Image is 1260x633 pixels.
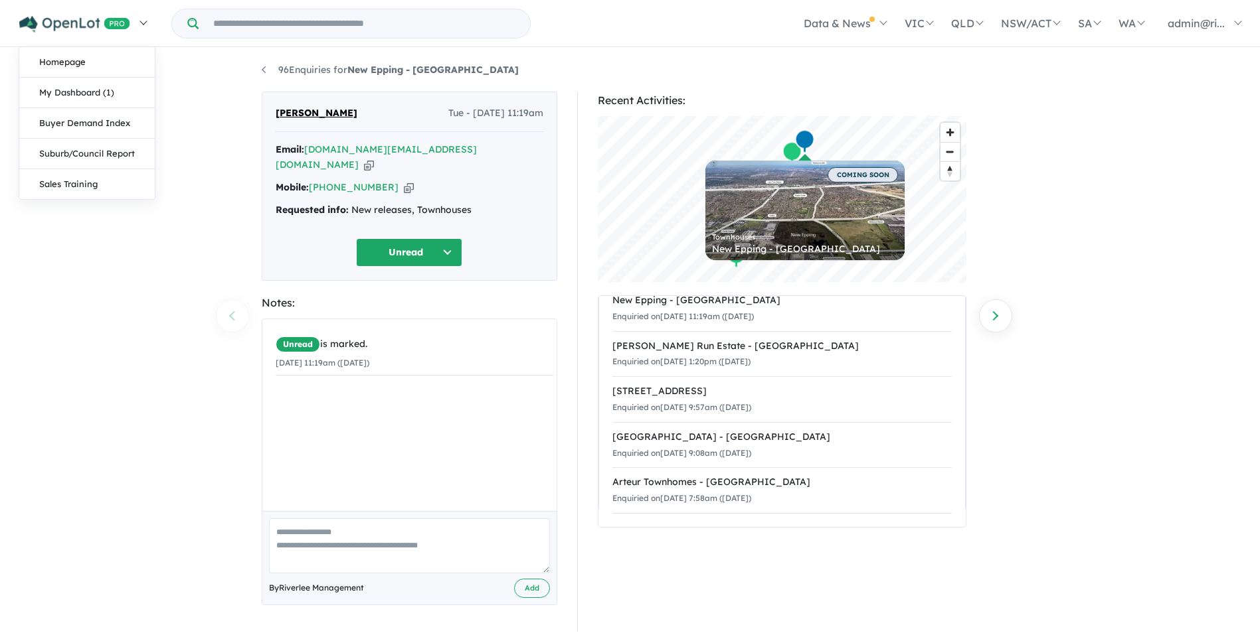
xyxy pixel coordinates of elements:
[276,204,349,216] strong: Requested info:
[276,143,477,171] a: [DOMAIN_NAME][EMAIL_ADDRESS][DOMAIN_NAME]
[794,129,814,154] div: Map marker
[269,581,364,595] span: By Riverlee Management
[262,64,519,76] a: 96Enquiries forNew Epping - [GEOGRAPHIC_DATA]
[712,244,898,253] div: New Epping - [GEOGRAPHIC_DATA]
[941,161,960,180] button: Reset bearing to north
[705,161,905,260] a: COMING SOON Townhouses New Epping - [GEOGRAPHIC_DATA]
[612,402,751,412] small: Enquiried on [DATE] 9:57am ([DATE])
[276,202,543,218] div: New releases, Townhouses
[612,474,952,490] div: Arteur Townhomes - [GEOGRAPHIC_DATA]
[612,338,952,354] div: [PERSON_NAME] Run Estate - [GEOGRAPHIC_DATA]
[612,376,952,423] a: [STREET_ADDRESS]Enquiried on[DATE] 9:57am ([DATE])
[262,294,557,312] div: Notes:
[612,422,952,468] a: [GEOGRAPHIC_DATA] - [GEOGRAPHIC_DATA]Enquiried on[DATE] 9:08am ([DATE])
[941,162,960,180] span: Reset bearing to north
[941,142,960,161] button: Zoom out
[262,62,999,78] nav: breadcrumb
[612,286,952,332] a: New Epping - [GEOGRAPHIC_DATA]Enquiried on[DATE] 11:19am ([DATE])
[19,78,155,108] a: My Dashboard (1)
[612,448,751,458] small: Enquiried on [DATE] 9:08am ([DATE])
[276,105,357,121] span: [PERSON_NAME]
[201,9,527,38] input: Try estate name, suburb, builder or developer
[364,158,374,172] button: Copy
[19,16,130,33] img: Openlot PRO Logo White
[612,384,952,399] div: [STREET_ADDRESS]
[598,92,966,109] div: Recent Activities:
[276,336,320,352] span: Unread
[356,238,462,267] button: Unread
[612,331,952,378] a: [PERSON_NAME] Run Estate - [GEOGRAPHIC_DATA]Enquiried on[DATE] 1:20pm ([DATE])
[514,579,550,598] button: Add
[612,467,952,514] a: Arteur Townhomes - [GEOGRAPHIC_DATA]Enquiried on[DATE] 7:58am ([DATE])
[309,181,399,193] a: [PHONE_NUMBER]
[612,293,952,309] div: New Epping - [GEOGRAPHIC_DATA]
[404,180,414,194] button: Copy
[712,234,898,241] div: Townhouses
[612,493,751,503] small: Enquiried on [DATE] 7:58am ([DATE])
[941,123,960,142] button: Zoom in
[828,167,898,182] span: COMING SOON
[276,143,304,155] strong: Email:
[276,358,369,368] small: [DATE] 11:19am ([DATE])
[448,105,543,121] span: Tue - [DATE] 11:19am
[276,181,309,193] strong: Mobile:
[19,108,155,139] a: Buyer Demand Index
[782,141,802,166] div: Map marker
[19,47,155,78] a: Homepage
[347,64,519,76] strong: New Epping - [GEOGRAPHIC_DATA]
[19,139,155,169] a: Suburb/Council Report
[612,356,751,366] small: Enquiried on [DATE] 1:20pm ([DATE])
[276,336,553,352] div: is marked.
[941,143,960,161] span: Zoom out
[1168,17,1225,30] span: admin@ri...
[612,311,754,321] small: Enquiried on [DATE] 11:19am ([DATE])
[19,169,155,199] a: Sales Training
[598,116,966,282] canvas: Map
[612,429,952,445] div: [GEOGRAPHIC_DATA] - [GEOGRAPHIC_DATA]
